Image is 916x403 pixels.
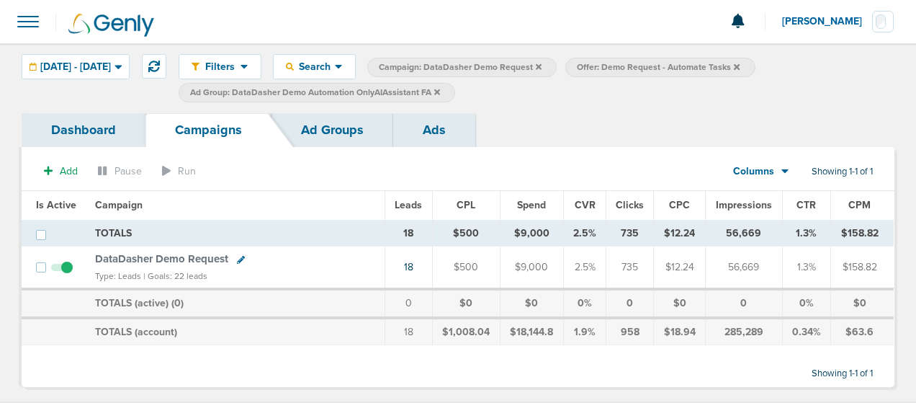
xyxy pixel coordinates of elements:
[782,17,872,27] span: [PERSON_NAME]
[174,297,181,309] span: 0
[395,199,422,211] span: Leads
[432,247,500,289] td: $500
[432,289,500,318] td: $0
[796,199,816,211] span: CTR
[616,199,644,211] span: Clicks
[36,161,86,182] button: Add
[517,199,546,211] span: Spend
[564,247,606,289] td: 2.5%
[848,199,871,211] span: CPM
[432,318,500,345] td: $1,008.04
[22,113,145,147] a: Dashboard
[432,220,500,247] td: $500
[86,289,385,318] td: TOTALS (active) ( )
[606,318,654,345] td: 958
[782,247,830,289] td: 1.3%
[271,113,393,147] a: Ad Groups
[831,247,894,289] td: $158.82
[706,318,783,345] td: 285,289
[68,14,154,37] img: Genly
[654,318,706,345] td: $18.94
[577,61,740,74] span: Offer: Demo Request - Automate Tasks
[812,368,873,380] span: Showing 1-1 of 1
[86,318,385,345] td: TOTALS (account)
[782,318,830,345] td: 0.34%
[36,199,76,211] span: Is Active
[500,318,563,345] td: $18,144.8
[606,220,654,247] td: 735
[199,61,241,73] span: Filters
[500,247,563,289] td: $9,000
[606,247,654,289] td: 735
[654,247,706,289] td: $12.24
[564,220,606,247] td: 2.5%
[86,220,385,247] td: TOTALS
[606,289,654,318] td: 0
[393,113,475,147] a: Ads
[457,199,475,211] span: CPL
[733,164,774,179] span: Columns
[385,318,432,345] td: 18
[706,289,783,318] td: 0
[379,61,542,74] span: Campaign: DataDasher Demo Request
[575,199,596,211] span: CVR
[654,220,706,247] td: $12.24
[385,289,432,318] td: 0
[669,199,690,211] span: CPC
[564,318,606,345] td: 1.9%
[294,61,335,73] span: Search
[831,220,894,247] td: $158.82
[706,247,783,289] td: 56,669
[385,220,432,247] td: 18
[145,113,271,147] a: Campaigns
[564,289,606,318] td: 0%
[500,289,563,318] td: $0
[95,252,228,265] span: DataDasher Demo Request
[782,289,830,318] td: 0%
[812,166,873,178] span: Showing 1-1 of 1
[782,220,830,247] td: 1.3%
[95,271,141,281] small: Type: Leads
[60,165,78,177] span: Add
[40,62,111,72] span: [DATE] - [DATE]
[190,87,440,99] span: Ad Group: DataDasher Demo Automation OnlyAIAssistant FA
[716,199,772,211] span: Impressions
[706,220,783,247] td: 56,669
[143,271,207,281] small: | Goals: 22 leads
[500,220,563,247] td: $9,000
[654,289,706,318] td: $0
[831,289,894,318] td: $0
[404,261,413,273] a: 18
[831,318,894,345] td: $63.6
[95,199,143,211] span: Campaign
